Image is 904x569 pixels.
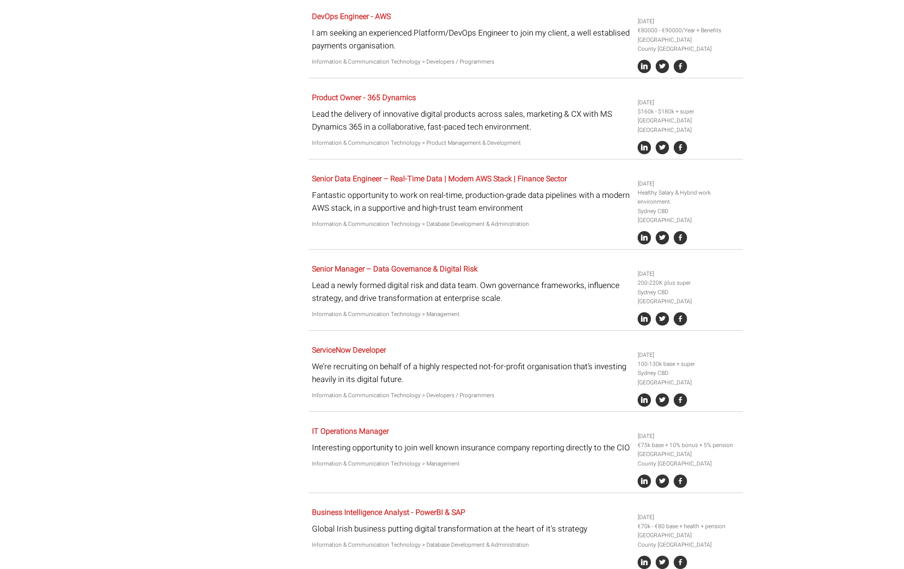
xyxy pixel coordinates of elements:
[312,441,631,454] p: Interesting opportunity to join well known insurance company reporting directly to the CIO
[638,116,739,134] li: [GEOGRAPHIC_DATA] [GEOGRAPHIC_DATA]
[312,426,389,437] a: IT Operations Manager
[638,270,739,279] li: [DATE]
[638,351,739,360] li: [DATE]
[312,391,631,400] p: Information & Communication Technology > Developers / Programmers
[638,531,739,549] li: [GEOGRAPHIC_DATA] County [GEOGRAPHIC_DATA]
[638,441,739,450] li: €75k base + 10% bonus + 5% pension
[312,522,631,535] p: Global Irish business putting digital transformation at the heart of it's strategy
[312,173,567,185] a: Senior Data Engineer – Real-Time Data | Modern AWS Stack | Finance Sector
[638,360,739,369] li: 100-130k base + super
[638,513,739,522] li: [DATE]
[638,107,739,116] li: $160k - $180k + super
[312,92,416,103] a: Product Owner - 365 Dynamics
[312,310,631,319] p: Information & Communication Technology > Management
[312,345,386,356] a: ServiceNow Developer
[312,263,478,275] a: Senior Manager – Data Governance & Digital Risk
[638,179,739,188] li: [DATE]
[312,139,631,148] p: Information & Communication Technology > Product Management & Development
[312,189,631,215] p: Fantastic opportunity to work on real-time, production-grade data pipelines with a modern AWS sta...
[638,98,739,107] li: [DATE]
[312,507,465,518] a: Business Intelligence Analyst - PowerBI & SAP
[638,26,739,35] li: €80000 - €90000/Year + Benefits
[638,369,739,387] li: Sydney CBD [GEOGRAPHIC_DATA]
[312,360,631,386] p: We’re recruiting on behalf of a highly respected not-for-profit organisation that’s investing hea...
[312,27,631,52] p: I am seeking an experienced Platform/DevOps Engineer to join my client, a well establised payment...
[638,207,739,225] li: Sydney CBD [GEOGRAPHIC_DATA]
[638,450,739,468] li: [GEOGRAPHIC_DATA] County [GEOGRAPHIC_DATA]
[638,432,739,441] li: [DATE]
[312,541,631,550] p: Information & Communication Technology > Database Development & Administration
[312,220,631,229] p: Information & Communication Technology > Database Development & Administration
[638,188,739,206] li: Healthy Salary & Hybrid work environment.
[638,17,739,26] li: [DATE]
[312,459,631,468] p: Information & Communication Technology > Management
[312,108,631,133] p: Lead the delivery of innovative digital products across sales, marketing & CX with MS Dynamics 36...
[312,11,391,22] a: DevOps Engineer - AWS
[638,36,739,54] li: [GEOGRAPHIC_DATA] County [GEOGRAPHIC_DATA]
[638,522,739,531] li: €70k - €80 base + health + pension
[638,288,739,306] li: Sydney CBD [GEOGRAPHIC_DATA]
[312,279,631,305] p: Lead a newly formed digital risk and data team. Own governance frameworks, influence strategy, an...
[312,57,631,66] p: Information & Communication Technology > Developers / Programmers
[638,279,739,288] li: 200-220K plus super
